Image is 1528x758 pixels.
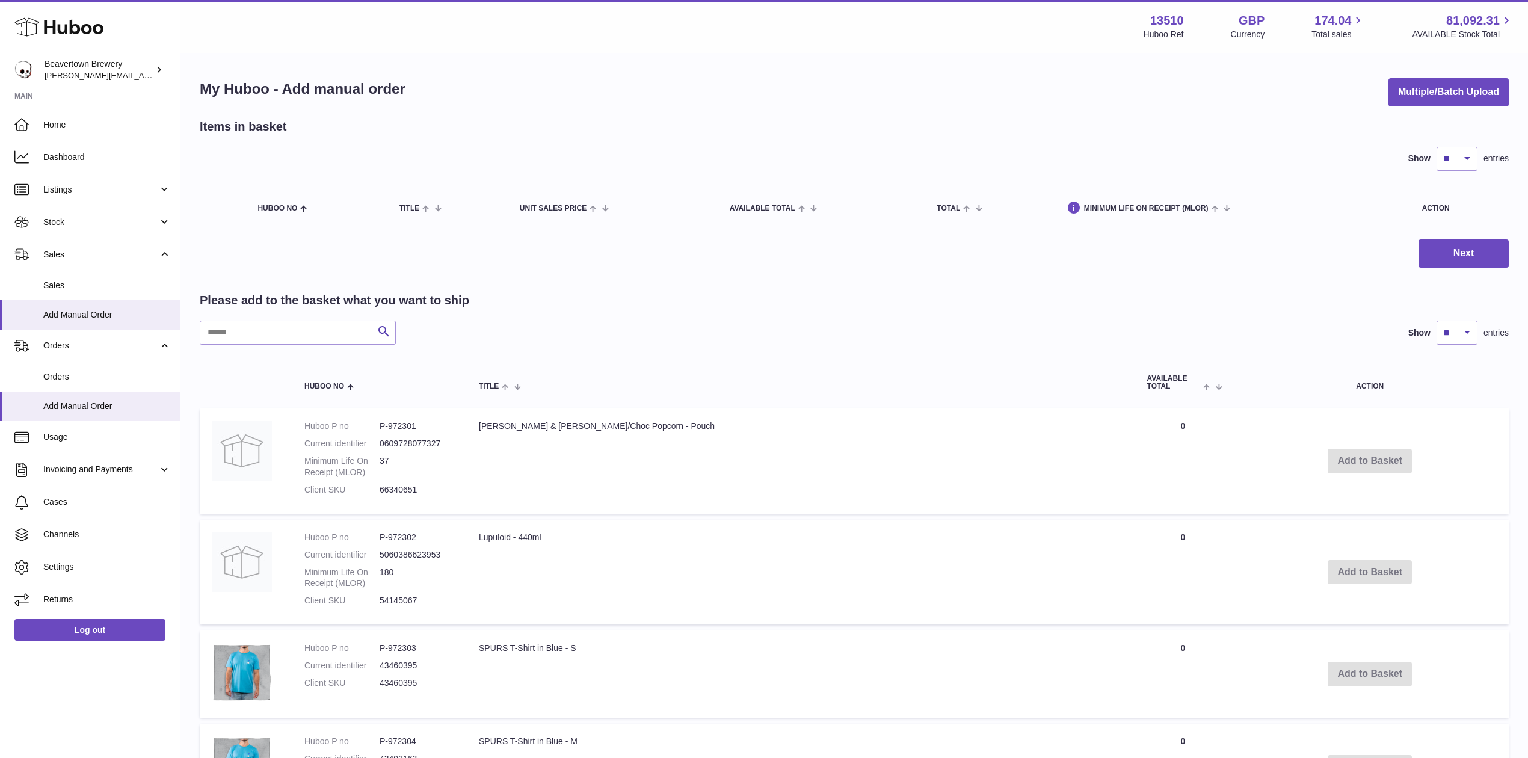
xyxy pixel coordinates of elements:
span: [PERSON_NAME][EMAIL_ADDRESS][PERSON_NAME][DOMAIN_NAME] [45,70,306,80]
strong: 13510 [1150,13,1184,29]
h2: Please add to the basket what you want to ship [200,292,469,309]
div: Currency [1231,29,1265,40]
dd: 0609728077327 [380,438,455,449]
span: Sales [43,249,158,260]
a: 81,092.31 AVAILABLE Stock Total [1412,13,1514,40]
dt: Current identifier [304,438,380,449]
span: Stock [43,217,158,228]
dt: Minimum Life On Receipt (MLOR) [304,455,380,478]
h1: My Huboo - Add manual order [200,79,405,99]
span: Cases [43,496,171,508]
dt: Huboo P no [304,736,380,747]
span: Huboo no [304,383,344,390]
span: Settings [43,561,171,573]
dd: 5060386623953 [380,549,455,561]
dd: P-972304 [380,736,455,747]
span: AVAILABLE Total [730,205,795,212]
td: 0 [1135,520,1231,624]
dt: Huboo P no [304,532,380,543]
h2: Items in basket [200,119,287,135]
div: Action [1422,205,1497,212]
span: Dashboard [43,152,171,163]
dt: Current identifier [304,660,380,671]
dd: 37 [380,455,455,478]
img: Lupuloid - 440ml [212,532,272,592]
a: Log out [14,619,165,641]
dd: 43460395 [380,677,455,689]
span: Add Manual Order [43,401,171,412]
span: Listings [43,184,158,196]
dt: Client SKU [304,677,380,689]
span: Orders [43,340,158,351]
div: Beavertown Brewery [45,58,153,81]
span: Unit Sales Price [520,205,587,212]
dd: P-972303 [380,642,455,654]
span: AVAILABLE Total [1147,375,1201,390]
span: Channels [43,529,171,540]
dd: 54145067 [380,595,455,606]
span: entries [1483,153,1509,164]
td: SPURS T-Shirt in Blue - S [467,630,1135,718]
span: Minimum Life On Receipt (MLOR) [1084,205,1209,212]
dt: Huboo P no [304,642,380,654]
span: Home [43,119,171,131]
dd: P-972302 [380,532,455,543]
th: Action [1231,363,1509,402]
td: [PERSON_NAME] & [PERSON_NAME]/Choc Popcorn - Pouch [467,408,1135,513]
div: Huboo Ref [1144,29,1184,40]
button: Next [1419,239,1509,268]
span: Returns [43,594,171,605]
label: Show [1408,153,1431,164]
button: Multiple/Batch Upload [1388,78,1509,106]
span: Title [399,205,419,212]
dd: P-972301 [380,421,455,432]
span: entries [1483,327,1509,339]
label: Show [1408,327,1431,339]
span: 174.04 [1314,13,1351,29]
span: Total sales [1311,29,1365,40]
td: 0 [1135,630,1231,718]
span: Huboo no [257,205,297,212]
dt: Minimum Life On Receipt (MLOR) [304,567,380,590]
a: 174.04 Total sales [1311,13,1365,40]
dt: Client SKU [304,595,380,606]
dt: Client SKU [304,484,380,496]
span: Sales [43,280,171,291]
span: Total [937,205,960,212]
td: Lupuloid - 440ml [467,520,1135,624]
img: SPURS T-Shirt in Blue - S [212,642,272,703]
span: 81,092.31 [1446,13,1500,29]
span: Add Manual Order [43,309,171,321]
span: Usage [43,431,171,443]
span: Invoicing and Payments [43,464,158,475]
dd: 66340651 [380,484,455,496]
span: Title [479,383,499,390]
dd: 180 [380,567,455,590]
dd: 43460395 [380,660,455,671]
td: 0 [1135,408,1231,513]
span: Orders [43,371,171,383]
dt: Current identifier [304,549,380,561]
span: AVAILABLE Stock Total [1412,29,1514,40]
dt: Huboo P no [304,421,380,432]
img: Matthew.McCormack@beavertownbrewery.co.uk [14,61,32,79]
img: Joe & Sephs Caramel/Choc Popcorn - Pouch [212,421,272,481]
strong: GBP [1239,13,1265,29]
